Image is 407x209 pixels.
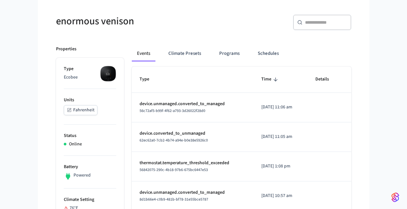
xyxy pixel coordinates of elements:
[56,15,200,28] h5: enormous venison
[140,101,246,107] p: device.unmanaged.converted_to_managed
[261,163,300,170] p: [DATE] 1:08 pm
[261,104,300,111] p: [DATE] 11:06 am
[140,138,208,143] span: 62ec62a0-7cb2-4b74-a94e-b0e38e5926c0
[64,164,116,170] p: Battery
[140,167,208,173] span: 56842075-290c-4b18-97b6-675bc6447e53
[140,189,246,196] p: device.unmanaged.converted_to_managed
[140,160,246,166] p: thermostat.temperature_threshold_exceeded
[140,74,158,84] span: Type
[64,66,116,72] p: Type
[253,46,284,61] button: Schedules
[261,133,300,140] p: [DATE] 11:05 am
[64,196,116,203] p: Climate Setting
[69,141,82,148] p: Online
[163,46,206,61] button: Climate Presets
[315,74,337,84] span: Details
[261,192,300,199] p: [DATE] 10:57 am
[214,46,245,61] button: Programs
[64,74,116,81] p: Ecobee
[64,132,116,139] p: Status
[140,130,246,137] p: device.converted_to_unmanaged
[132,46,155,61] button: Events
[391,192,399,203] img: SeamLogoGradient.69752ec5.svg
[100,66,116,82] img: ecobee_lite_3
[64,97,116,104] p: Units
[64,105,97,115] button: Fahrenheit
[261,74,280,84] span: Time
[140,108,205,114] span: 56c72af5-b99f-4f62-a793-3d26022f28d0
[56,46,76,53] p: Properties
[73,172,91,179] p: Powered
[140,197,208,202] span: 8d1b66e4-c0b9-481b-bf78-31e55bce5787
